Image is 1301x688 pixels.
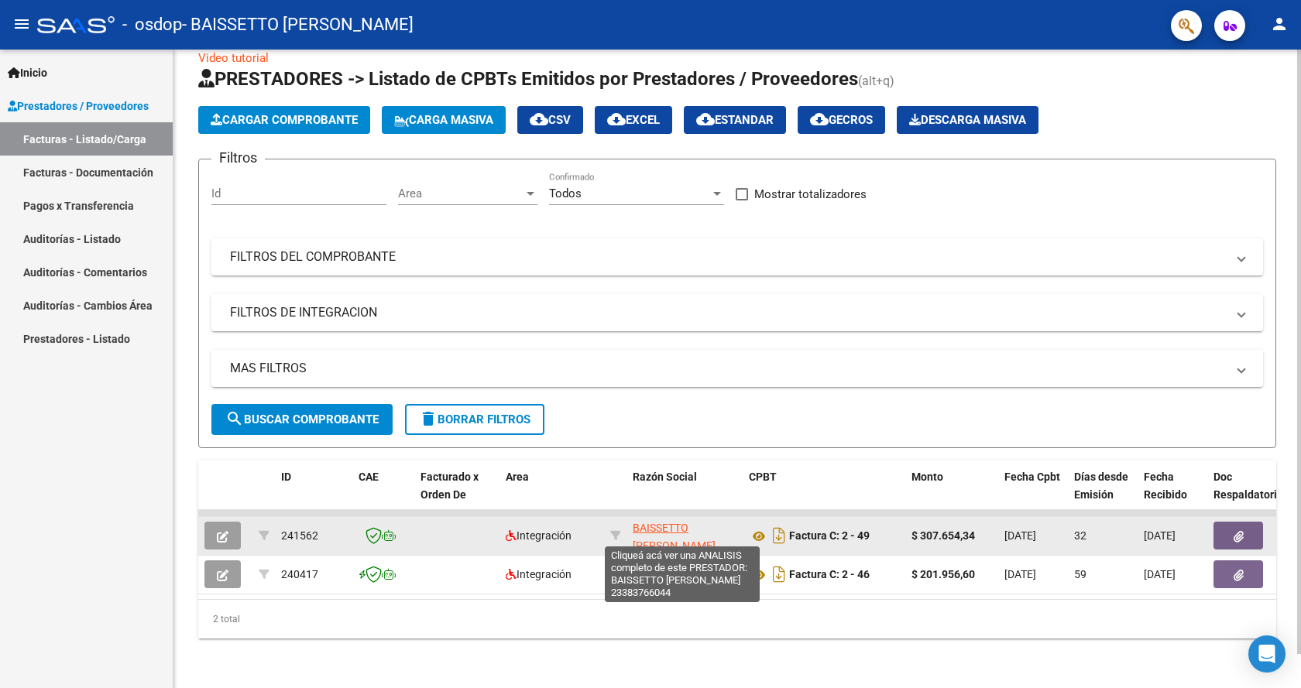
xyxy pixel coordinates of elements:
mat-expansion-panel-header: MAS FILTROS [211,350,1263,387]
span: EXCEL [607,113,660,127]
mat-expansion-panel-header: FILTROS DE INTEGRACION [211,294,1263,331]
span: Monto [911,471,943,483]
span: Todos [549,187,582,200]
span: BAISSETTO [PERSON_NAME] [633,560,716,590]
strong: $ 201.956,60 [911,568,975,580]
datatable-header-cell: Fecha Recibido [1138,460,1207,529]
i: Descargar documento [769,562,789,587]
mat-icon: cloud_download [696,110,715,128]
span: Facturado x Orden De [421,471,479,501]
datatable-header-cell: Monto [905,460,998,529]
span: Descarga Masiva [909,113,1026,127]
span: Razón Social [633,471,697,483]
strong: Factura C: 2 - 46 [789,569,870,581]
mat-panel-title: MAS FILTROS [230,360,1226,377]
span: BAISSETTO [PERSON_NAME] [633,522,716,552]
button: Carga Masiva [382,106,506,134]
span: Cargar Comprobante [211,113,358,127]
span: 240417 [281,568,318,580]
span: 59 [1074,568,1086,580]
span: - BAISSETTO [PERSON_NAME] [182,8,414,42]
span: - osdop [122,8,182,42]
span: Area [506,471,529,483]
span: Días desde Emisión [1074,471,1128,501]
datatable-header-cell: ID [275,460,352,529]
mat-icon: menu [12,15,31,33]
div: 2 total [198,600,1276,638]
datatable-header-cell: Razón Social [626,460,743,529]
datatable-header-cell: CAE [352,460,414,529]
mat-expansion-panel-header: FILTROS DEL COMPROBANTE [211,238,1263,276]
datatable-header-cell: Facturado x Orden De [414,460,499,529]
datatable-header-cell: Fecha Cpbt [998,460,1068,529]
span: Borrar Filtros [419,412,530,426]
mat-icon: cloud_download [530,110,548,128]
span: CPBT [749,471,777,483]
span: Prestadores / Proveedores [8,98,149,115]
mat-icon: cloud_download [810,110,829,128]
i: Descargar documento [769,523,789,548]
strong: Factura C: 2 - 49 [789,530,870,543]
mat-icon: person [1270,15,1289,33]
button: Buscar Comprobante [211,404,393,435]
button: Descarga Masiva [897,106,1038,134]
mat-panel-title: FILTROS DE INTEGRACION [230,304,1226,321]
span: 241562 [281,529,318,542]
a: Video tutorial [198,51,269,65]
span: Fecha Cpbt [1004,471,1060,483]
span: Carga Masiva [394,113,493,127]
span: CSV [530,113,571,127]
span: [DATE] [1004,529,1036,542]
span: Integración [506,529,572,542]
div: 23383766044 [633,558,736,590]
button: EXCEL [595,106,672,134]
span: Fecha Recibido [1144,471,1187,501]
mat-panel-title: FILTROS DEL COMPROBANTE [230,248,1226,265]
span: Estandar [696,113,774,127]
span: Area [398,187,523,200]
app-download-masive: Descarga masiva de comprobantes (adjuntos) [897,106,1038,134]
span: ID [281,471,291,483]
mat-icon: cloud_download [607,110,626,128]
div: Open Intercom Messenger [1248,635,1286,673]
button: Gecros [798,106,885,134]
h3: Filtros [211,147,265,169]
div: 23383766044 [633,519,736,552]
span: [DATE] [1144,568,1176,580]
button: Borrar Filtros [405,404,544,435]
span: Integración [506,568,572,580]
span: Buscar Comprobante [225,412,379,426]
button: Estandar [684,106,786,134]
span: 32 [1074,529,1086,542]
strong: $ 307.654,34 [911,529,975,542]
span: Inicio [8,64,47,81]
datatable-header-cell: Doc Respaldatoria [1207,460,1300,529]
span: Doc Respaldatoria [1213,471,1283,501]
span: [DATE] [1144,529,1176,542]
mat-icon: search [225,409,244,428]
span: CAE [359,471,379,483]
span: [DATE] [1004,568,1036,580]
datatable-header-cell: Días desde Emisión [1068,460,1138,529]
datatable-header-cell: CPBT [743,460,905,529]
span: (alt+q) [858,74,894,88]
span: PRESTADORES -> Listado de CPBTs Emitidos por Prestadores / Proveedores [198,68,858,90]
mat-icon: delete [419,409,438,428]
button: CSV [517,106,583,134]
button: Cargar Comprobante [198,106,370,134]
datatable-header-cell: Area [499,460,604,529]
span: Gecros [810,113,873,127]
span: Mostrar totalizadores [754,185,867,204]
